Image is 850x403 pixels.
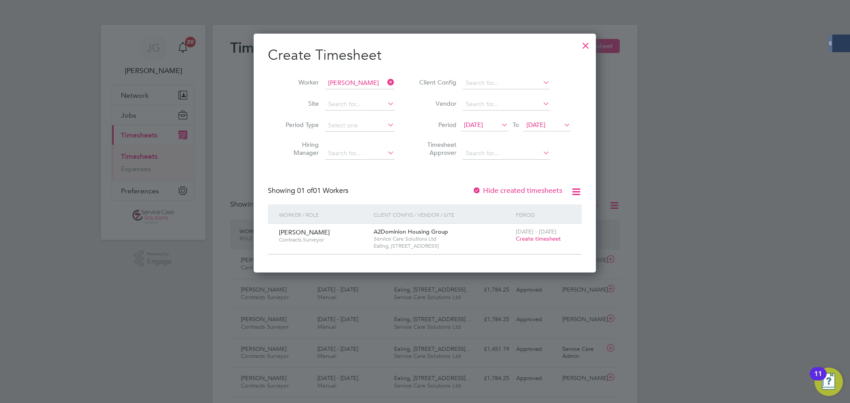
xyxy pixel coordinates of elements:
[510,119,522,130] span: To
[417,121,456,129] label: Period
[516,228,556,235] span: [DATE] - [DATE]
[268,46,582,65] h2: Create Timesheet
[472,186,562,195] label: Hide created timesheets
[279,121,319,129] label: Period Type
[374,235,511,242] span: Service Care Solutions Ltd
[279,78,319,86] label: Worker
[277,204,371,225] div: Worker / Role
[297,186,313,195] span: 01 of
[279,228,330,236] span: [PERSON_NAME]
[374,242,511,249] span: Ealing, [STREET_ADDRESS]
[463,77,550,89] input: Search for...
[815,368,843,396] button: Open Resource Center, 11 new notifications
[814,374,822,385] div: 11
[464,121,483,129] span: [DATE]
[325,147,394,160] input: Search for...
[417,141,456,157] label: Timesheet Approver
[463,98,550,111] input: Search for...
[268,186,350,196] div: Showing
[514,204,573,225] div: Period
[279,141,319,157] label: Hiring Manager
[279,100,319,107] label: Site
[325,119,394,132] input: Select one
[297,186,348,195] span: 01 Workers
[417,100,456,107] label: Vendor
[516,235,561,242] span: Create timesheet
[325,98,394,111] input: Search for...
[417,78,456,86] label: Client Config
[325,77,394,89] input: Search for...
[371,204,514,225] div: Client Config / Vendor / Site
[526,121,545,129] span: [DATE]
[279,236,367,243] span: Contracts Surveyor
[374,228,448,235] span: A2Dominion Housing Group
[463,147,550,160] input: Search for...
